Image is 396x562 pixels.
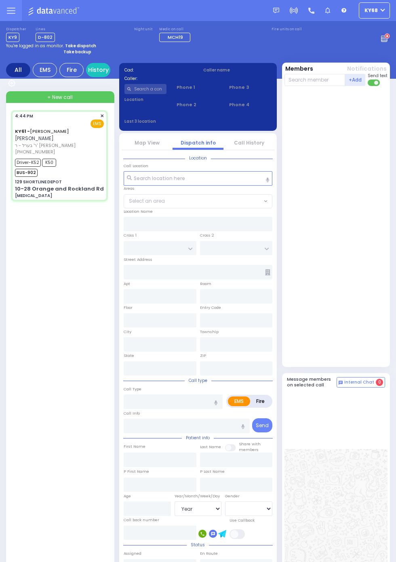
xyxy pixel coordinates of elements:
[225,493,240,499] label: Gender
[36,33,55,42] span: D-802
[376,379,383,386] span: 0
[265,269,270,275] span: Other building occupants
[135,139,160,146] a: Map View
[15,193,52,199] div: [MEDICAL_DATA]
[6,43,64,49] span: You're logged in as monitor.
[239,441,261,447] small: Share with
[287,377,337,387] h5: Message members on selected call
[229,101,272,108] span: Phone 4
[273,8,279,14] img: message.svg
[239,447,259,452] span: members
[124,257,152,262] label: Street Address
[124,96,167,103] label: Location
[124,163,148,169] label: Call Location
[124,444,145,449] label: First Name
[15,128,30,134] span: KY61 -
[168,34,183,40] span: MCH19
[36,27,55,32] label: Lines
[6,63,30,77] div: All
[230,518,255,523] label: Use Callback
[6,27,26,32] label: Dispatcher
[345,74,365,86] button: +Add
[284,74,345,86] input: Search member
[15,185,104,193] div: 10-28 Orange and Rockland Rd
[124,75,193,82] label: Caller:
[15,113,33,119] span: 4:44 PM
[28,6,82,16] img: Logo
[47,94,73,101] span: + New call
[124,353,134,359] label: State
[6,33,19,42] span: KY9
[63,49,91,55] strong: Take backup
[182,435,214,441] span: Patient info
[272,27,302,32] label: Fire units on call
[200,353,206,359] label: ZIP
[65,43,96,49] strong: Take dispatch
[347,65,387,73] button: Notifications
[33,63,57,77] div: EMS
[15,142,101,149] span: ר' בערל - ר' [PERSON_NAME]
[368,73,388,79] span: Send text
[339,381,343,385] img: comment-alt.png
[200,233,214,238] label: Cross 2
[91,120,104,128] span: EMS
[124,171,272,186] input: Search location here
[177,84,219,91] span: Phone 1
[134,27,152,32] label: Night unit
[200,281,211,287] label: Room
[124,551,141,556] label: Assigned
[364,7,378,14] span: ky68
[200,551,218,556] label: En Route
[124,67,193,73] label: Cad:
[175,493,222,499] div: Year/Month/Week/Day
[124,386,141,392] label: Call Type
[250,396,271,406] label: Fire
[200,329,219,335] label: Township
[187,542,209,548] span: Status
[129,197,165,205] span: Select an area
[124,233,137,238] label: Cross 1
[124,469,149,474] label: P First Name
[200,469,225,474] label: P Last Name
[359,2,390,19] button: ky68
[15,179,62,185] div: 129 SHORTLINE DEPOT
[86,63,110,77] a: History
[185,155,211,161] span: Location
[185,377,211,384] span: Call type
[285,65,313,73] button: Members
[344,380,374,385] span: Internal Chat
[124,209,153,214] label: Location Name
[203,67,272,73] label: Caller name
[252,418,272,432] button: Send
[15,135,54,142] span: [PERSON_NAME]
[200,444,221,450] label: Last Name
[368,79,381,87] label: Turn off text
[228,396,250,406] label: EMS
[124,493,131,499] label: Age
[124,186,135,191] label: Areas
[124,329,131,335] label: City
[337,377,385,388] button: Internal Chat 0
[15,159,41,167] span: Driver-K52
[15,128,69,134] a: [PERSON_NAME]
[42,159,56,167] span: K50
[15,149,55,155] span: [PHONE_NUMBER]
[177,101,219,108] span: Phone 2
[200,305,221,310] label: Entry Code
[124,411,140,416] label: Call Info
[124,517,159,523] label: Call back number
[124,118,198,124] label: Last 3 location
[124,84,167,94] input: Search a contact
[229,84,272,91] span: Phone 3
[124,281,130,287] label: Apt
[159,27,193,32] label: Medic on call
[181,139,216,146] a: Dispatch info
[124,305,133,310] label: Floor
[234,139,264,146] a: Call History
[100,113,104,120] span: ✕
[59,63,84,77] div: Fire
[15,169,38,177] span: BUS-902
